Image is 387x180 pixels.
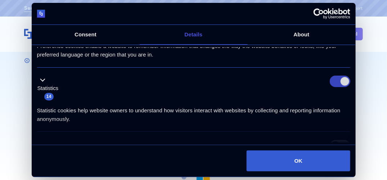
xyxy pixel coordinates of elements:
button: Marketing (55) [37,140,65,165]
a: About [248,25,356,45]
iframe: Chat Widget [351,145,387,180]
img: logo [37,10,45,18]
a: Consent [32,25,140,45]
div: Statistic cookies help website owners to understand how visitors interact with websites by collec... [37,101,350,123]
button: OK [247,150,350,171]
label: Statistics [37,84,59,93]
a: Details [140,25,248,45]
a: Search & Filter Toolbar [24,4,81,12]
a: Back to Elements [24,57,75,64]
div: Preference cookies enable a website to remember information that changes the way the website beha... [37,36,350,59]
a: Usercentrics Cookiebot - opens in a new window [287,8,350,19]
button: Statistics (14) [37,76,63,101]
span: 14 [44,93,54,100]
a: Home [24,29,83,40]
